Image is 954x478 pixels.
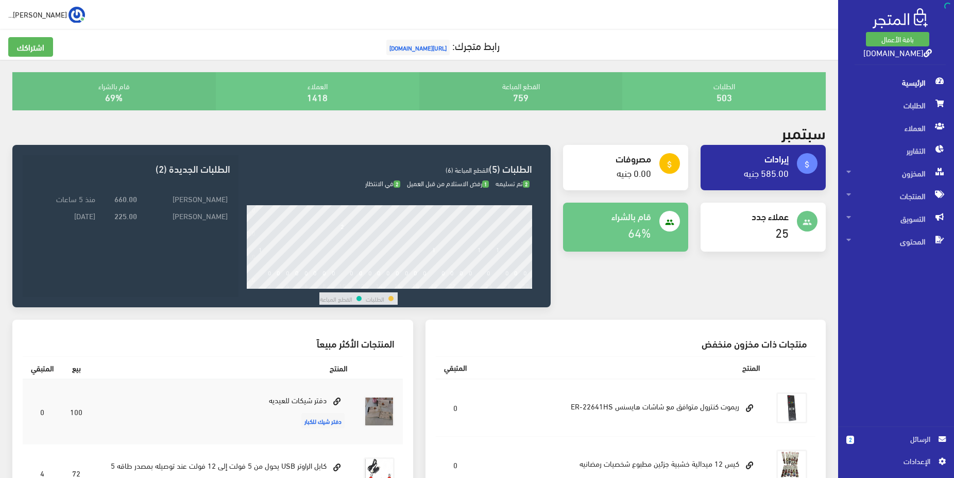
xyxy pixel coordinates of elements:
[8,6,85,23] a: ... [PERSON_NAME]...
[803,218,812,227] i: people
[838,71,954,94] a: الرئيسية
[617,164,651,181] a: 0.00 جنيه
[846,117,946,139] span: العملاء
[846,162,946,185] span: المخزون
[31,190,97,207] td: منذ 5 ساعات
[846,185,946,207] span: المنتجات
[467,282,474,289] div: 24
[8,8,67,21] span: [PERSON_NAME]...
[376,282,383,289] div: 14
[838,94,954,117] a: الطلبات
[781,123,826,141] h2: سبتمبر
[365,292,385,305] td: الطلبات
[140,207,230,224] td: [PERSON_NAME]
[247,163,532,173] h3: الطلبات (5)
[23,379,62,444] td: 0
[496,177,530,189] span: تم تسليمه
[846,71,946,94] span: الرئيسية
[69,7,85,23] img: ...
[8,37,53,57] a: اشتراكك
[394,180,400,188] span: 2
[744,164,789,181] a: 585.00 جنيه
[846,207,946,230] span: التسويق
[873,8,928,28] img: .
[846,94,946,117] span: الطلبات
[23,356,62,379] th: المتبقي
[838,162,954,185] a: المخزون
[862,433,930,444] span: الرسائل
[364,396,395,427] img: dftr-shykat-llaaydyh.jpg
[855,455,930,467] span: اﻹعدادات
[838,117,954,139] a: العملاء
[449,282,456,289] div: 22
[475,379,769,437] td: ريموت كنترول متوافق مع شاشات هايسنس ER-22641HS
[846,230,946,253] span: المحتوى
[365,177,400,189] span: في الانتظار
[394,282,401,289] div: 16
[357,282,365,289] div: 12
[717,88,732,105] a: 503
[322,282,326,289] div: 8
[307,88,328,105] a: 1418
[431,282,438,289] div: 20
[446,163,489,176] span: القطع المباعة (6)
[339,282,346,289] div: 10
[513,88,529,105] a: 759
[319,292,353,305] td: القطع المباعة
[504,282,511,289] div: 28
[571,211,651,221] h4: قام بالشراء
[31,338,395,348] h3: المنتجات الأكثر مبيعاً
[665,160,674,169] i: attach_money
[475,356,769,378] th: المنتج
[31,207,97,224] td: [DATE]
[12,407,52,447] iframe: Drift Widget Chat Controller
[523,180,530,188] span: 2
[31,163,230,173] h3: الطلبات الجديدة (2)
[709,211,789,221] h4: عملاء جدد
[105,88,123,105] a: 69%
[775,221,789,243] a: 25
[268,282,271,289] div: 2
[838,139,954,162] a: التقارير
[485,282,492,289] div: 26
[114,193,137,204] strong: 660.00
[419,72,623,110] div: القطع المباعة
[444,338,808,348] h3: منتجات ذات مخزون منخفض
[114,210,137,221] strong: 225.00
[522,282,529,289] div: 30
[709,153,789,163] h4: إيرادات
[91,379,355,444] td: دفتر شيكات للعيديه
[407,177,489,189] span: رفض الاستلام من قبل العميل
[846,455,946,472] a: اﻹعدادات
[384,36,500,55] a: رابط متجرك:[URL][DOMAIN_NAME]
[665,218,674,227] i: people
[622,72,826,110] div: الطلبات
[216,72,419,110] div: العملاء
[482,180,489,188] span: 1
[386,40,450,55] span: [URL][DOMAIN_NAME]
[803,160,812,169] i: attach_money
[286,282,289,289] div: 4
[863,45,932,60] a: [DOMAIN_NAME]
[846,436,854,444] span: 2
[838,230,954,253] a: المحتوى
[838,185,954,207] a: المنتجات
[846,139,946,162] span: التقارير
[301,413,345,428] span: دفتر شيك للكبار
[628,221,651,243] a: 64%
[91,356,355,379] th: المنتج
[846,433,946,455] a: 2 الرسائل
[62,356,91,379] th: بيع
[571,153,651,163] h4: مصروفات
[436,356,475,378] th: المتبقي
[62,379,91,444] td: 100
[866,32,929,46] a: باقة الأعمال
[12,72,216,110] div: قام بالشراء
[412,282,419,289] div: 18
[436,379,475,437] td: 0
[140,190,230,207] td: [PERSON_NAME]
[776,392,807,423] img: rymot-kntrol-lshashat-altlfaz-haysns-er-22641hs.jpg
[304,282,308,289] div: 6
